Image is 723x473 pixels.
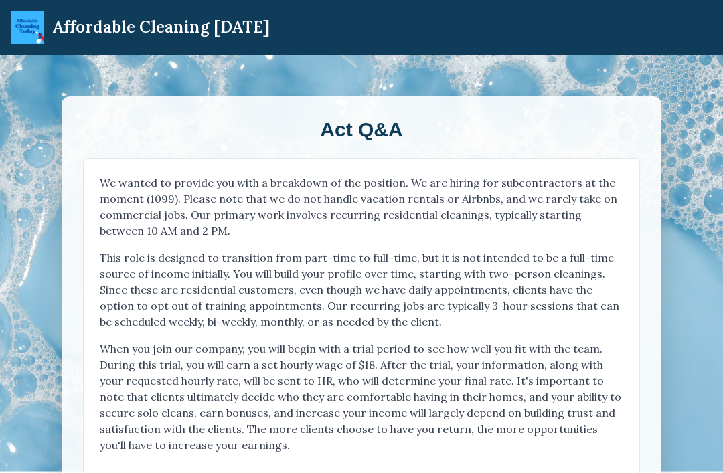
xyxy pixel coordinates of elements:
[100,175,623,239] p: We wanted to provide you with a breakdown of the position. We are hiring for subcontractors at th...
[100,250,623,330] p: This role is designed to transition from part-time to full-time, but it is not intended to be a f...
[100,341,623,453] p: When you join our company, you will begin with a trial period to see how well you fit with the te...
[11,11,44,44] img: ACT Mini Logo
[52,17,270,38] div: Affordable Cleaning [DATE]
[83,118,640,142] h2: Act Q&A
